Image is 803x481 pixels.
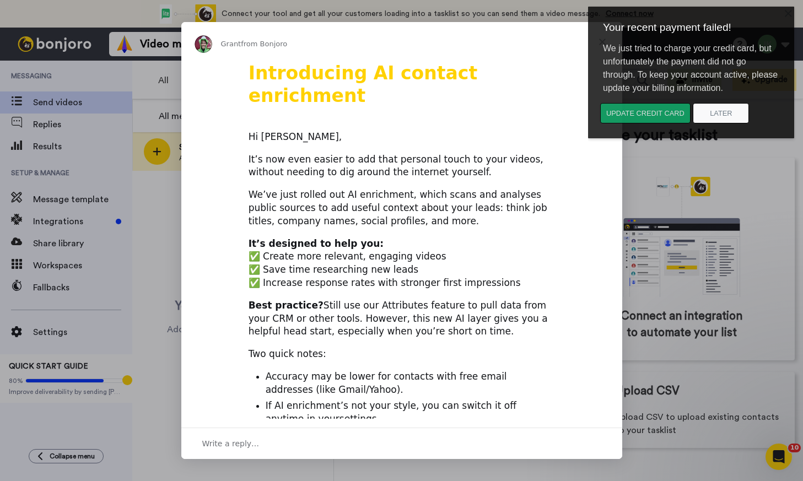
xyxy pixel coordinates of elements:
div: We just tried to charge your credit card, but unfortunately the payment did not go through. To ke... [7,34,200,103]
span: from Bonjoro [241,40,287,48]
div: ✅ Create more relevant, engaging videos ✅ Save time researching new leads ✅ Increase response rat... [249,237,555,290]
b: It’s designed to help you: [249,238,384,249]
a: settings [339,413,377,424]
div: Your recent payment failed! [7,13,200,34]
div: Still use our Attributes feature to pull data from your CRM or other tools. However, this new AI ... [249,299,555,338]
button: Update credit card [12,103,103,123]
li: Accuracy may be lower for contacts with free email addresses (like Gmail/Yahoo). [266,370,555,397]
b: Introducing AI contact enrichment [249,62,478,106]
img: Profile image for Grant [195,35,212,53]
li: If AI enrichment’s not your style, you can switch it off anytime in your . [266,399,555,426]
span: Close [583,22,622,62]
div: Hi [PERSON_NAME], [249,131,555,144]
div: Two quick notes: [249,348,555,361]
span: Write a reply… [202,436,260,451]
div: We’ve just rolled out AI enrichment, which scans and analyses public sources to add useful contex... [249,188,555,228]
button: Later [105,103,161,123]
span: Grant [221,40,241,48]
div: Open conversation and reply [181,428,622,459]
div: It’s now even easier to add that personal touch to your videos, without needing to dig around the... [249,153,555,180]
b: Best practice? [249,300,324,311]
